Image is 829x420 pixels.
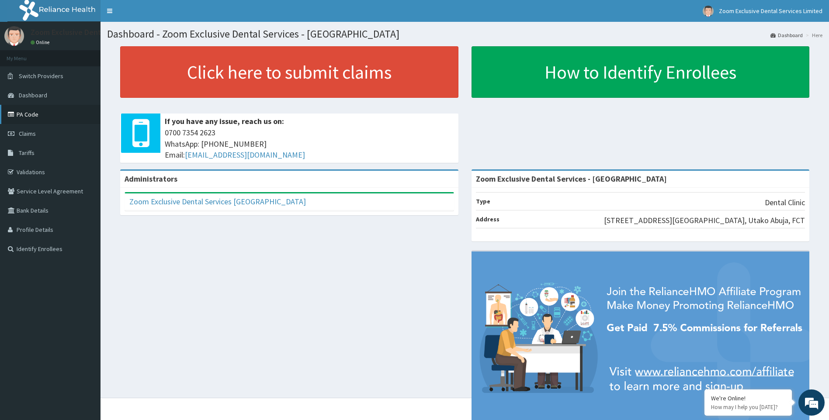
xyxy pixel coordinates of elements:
[711,403,785,411] p: How may I help you today?
[120,46,458,98] a: Click here to submit claims
[107,28,822,40] h1: Dashboard - Zoom Exclusive Dental Services - [GEOGRAPHIC_DATA]
[19,72,63,80] span: Switch Providers
[19,130,36,138] span: Claims
[711,394,785,402] div: We're Online!
[804,31,822,39] li: Here
[476,215,499,223] b: Address
[129,196,306,207] a: Zoom Exclusive Dental Services [GEOGRAPHIC_DATA]
[719,7,822,15] span: Zoom Exclusive Dental Services Limited
[185,150,305,160] a: [EMAIL_ADDRESS][DOMAIN_NAME]
[125,174,177,184] b: Administrators
[703,6,714,17] img: User Image
[4,26,24,46] img: User Image
[19,91,47,99] span: Dashboard
[770,31,803,39] a: Dashboard
[19,149,35,157] span: Tariffs
[472,46,810,98] a: How to Identify Enrollees
[476,174,667,184] strong: Zoom Exclusive Dental Services - [GEOGRAPHIC_DATA]
[604,215,805,226] p: [STREET_ADDRESS][GEOGRAPHIC_DATA], Utako Abuja, FCT
[31,28,166,36] p: Zoom Exclusive Dental Services Limited
[165,127,454,161] span: 0700 7354 2623 WhatsApp: [PHONE_NUMBER] Email:
[765,197,805,208] p: Dental Clinic
[31,39,52,45] a: Online
[165,116,284,126] b: If you have any issue, reach us on:
[476,197,490,205] b: Type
